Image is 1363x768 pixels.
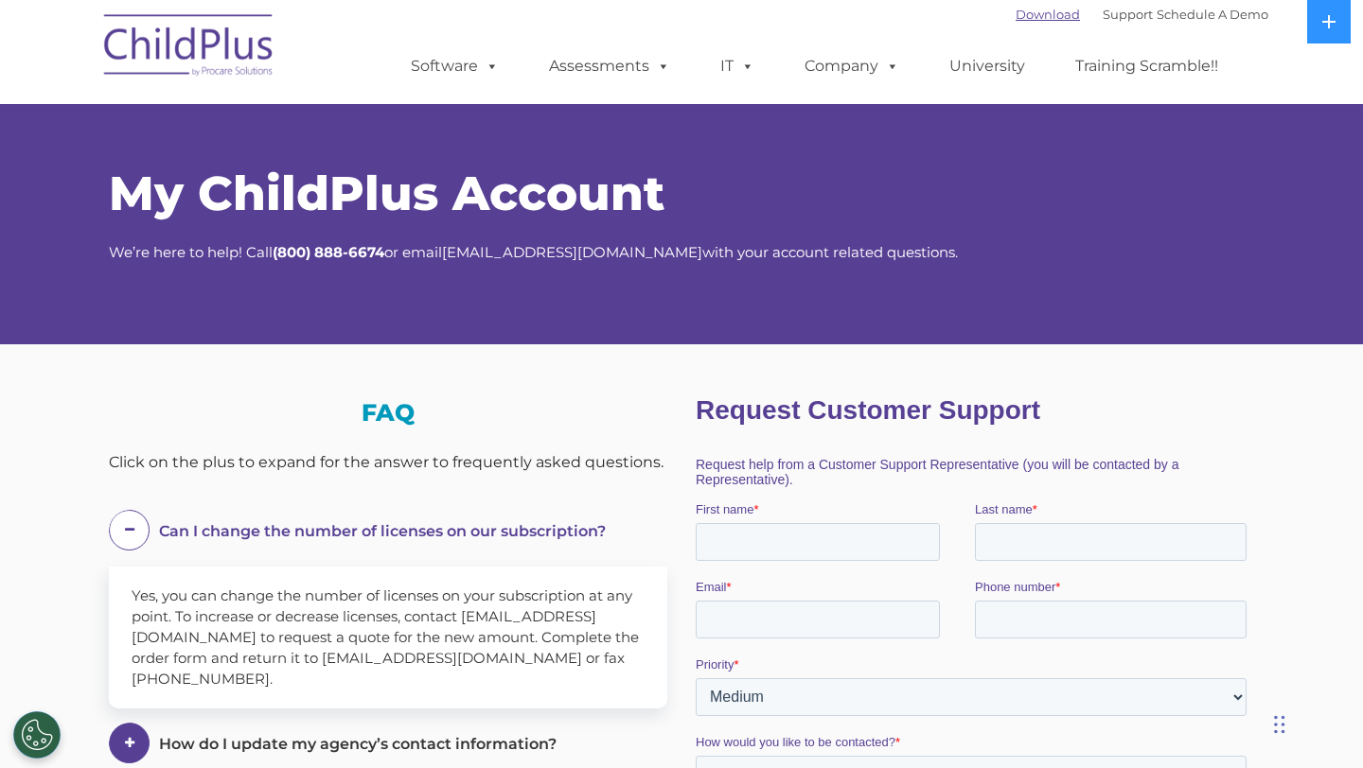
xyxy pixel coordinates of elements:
a: Company [786,47,918,85]
div: Arrastrar [1274,696,1285,753]
span: How do I update my agency’s contact information? [159,735,557,753]
strong: ( [273,243,277,261]
font: | [1016,7,1268,22]
a: Schedule A Demo [1157,7,1268,22]
div: Click on the plus to expand for the answer to frequently asked questions. [109,448,667,477]
span: Phone number [279,202,360,217]
img: ChildPlus by Procare Solutions [95,1,284,96]
h3: FAQ [109,401,667,425]
span: We’re here to help! Call or email with your account related questions. [109,243,958,261]
a: University [930,47,1044,85]
div: Yes, you can change the number of licenses on your subscription at any point. To increase or decr... [109,567,667,708]
iframe: Chat Widget [1268,677,1363,768]
div: Widget de chat [1268,677,1363,768]
a: Training Scramble!! [1056,47,1237,85]
a: Download [1016,7,1080,22]
a: Software [392,47,518,85]
strong: 800) 888-6674 [277,243,384,261]
span: Last name [279,125,337,139]
a: [EMAIL_ADDRESS][DOMAIN_NAME] [442,243,702,261]
button: Cookies Settings [13,711,61,759]
a: IT [701,47,773,85]
span: My ChildPlus Account [109,165,664,222]
a: Support [1103,7,1153,22]
a: Assessments [530,47,689,85]
span: Can I change the number of licenses on our subscription? [159,522,606,540]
